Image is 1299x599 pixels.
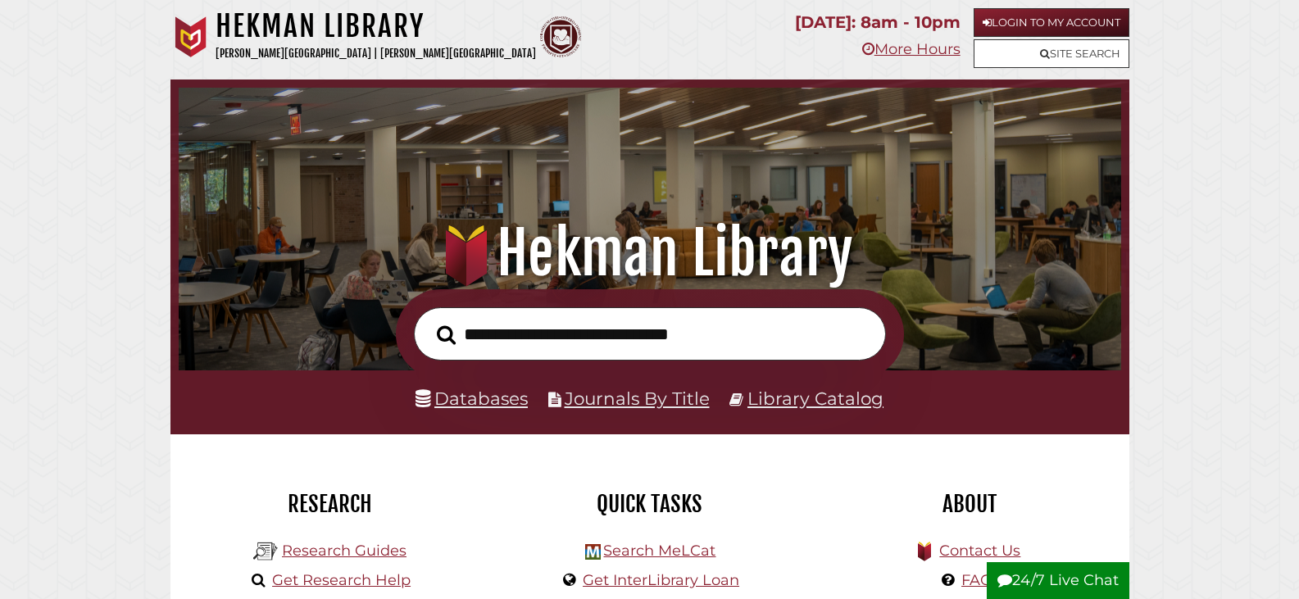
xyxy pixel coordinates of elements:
[862,40,961,58] a: More Hours
[974,39,1129,68] a: Site Search
[585,544,601,560] img: Hekman Library Logo
[437,324,456,345] i: Search
[198,217,1101,289] h1: Hekman Library
[170,16,211,57] img: Calvin University
[603,542,715,560] a: Search MeLCat
[822,490,1117,518] h2: About
[939,542,1020,560] a: Contact Us
[416,388,528,409] a: Databases
[282,542,407,560] a: Research Guides
[429,320,464,350] button: Search
[183,490,478,518] h2: Research
[253,539,278,564] img: Hekman Library Logo
[565,388,710,409] a: Journals By Title
[747,388,883,409] a: Library Catalog
[216,8,536,44] h1: Hekman Library
[272,571,411,589] a: Get Research Help
[502,490,797,518] h2: Quick Tasks
[583,571,739,589] a: Get InterLibrary Loan
[974,8,1129,37] a: Login to My Account
[540,16,581,57] img: Calvin Theological Seminary
[795,8,961,37] p: [DATE]: 8am - 10pm
[961,571,1000,589] a: FAQs
[216,44,536,63] p: [PERSON_NAME][GEOGRAPHIC_DATA] | [PERSON_NAME][GEOGRAPHIC_DATA]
